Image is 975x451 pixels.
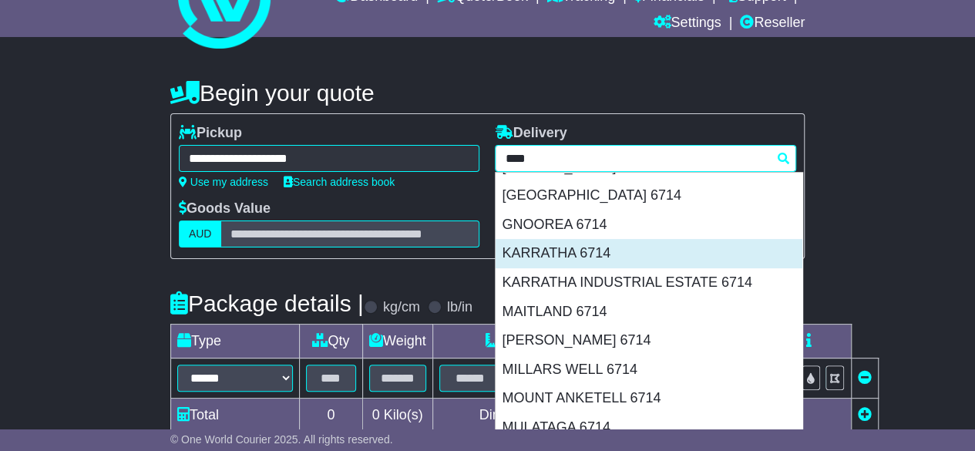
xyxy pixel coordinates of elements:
[496,384,802,413] div: MOUNT ANKETELL 6714
[496,210,802,240] div: GNOOREA 6714
[858,407,872,422] a: Add new item
[858,370,872,385] a: Remove this item
[284,176,395,188] a: Search address book
[496,181,802,210] div: [GEOGRAPHIC_DATA] 6714
[432,325,697,358] td: Dimensions (L x W x H)
[179,200,271,217] label: Goods Value
[740,11,805,37] a: Reseller
[432,399,697,432] td: Dimensions in Centimetre(s)
[496,355,802,385] div: MILLARS WELL 6714
[383,299,420,316] label: kg/cm
[170,80,805,106] h4: Begin your quote
[496,298,802,327] div: MAITLAND 6714
[299,399,362,432] td: 0
[170,399,299,432] td: Total
[496,268,802,298] div: KARRATHA INDUSTRIAL ESTATE 6714
[179,220,222,247] label: AUD
[495,125,567,142] label: Delivery
[299,325,362,358] td: Qty
[170,325,299,358] td: Type
[362,399,432,432] td: Kilo(s)
[179,125,242,142] label: Pickup
[362,325,432,358] td: Weight
[447,299,472,316] label: lb/in
[179,176,268,188] a: Use my address
[496,326,802,355] div: [PERSON_NAME] 6714
[496,413,802,443] div: MULATAGA 6714
[170,291,364,316] h4: Package details |
[372,407,380,422] span: 0
[170,433,393,446] span: © One World Courier 2025. All rights reserved.
[495,145,796,172] typeahead: Please provide city
[653,11,721,37] a: Settings
[496,239,802,268] div: KARRATHA 6714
